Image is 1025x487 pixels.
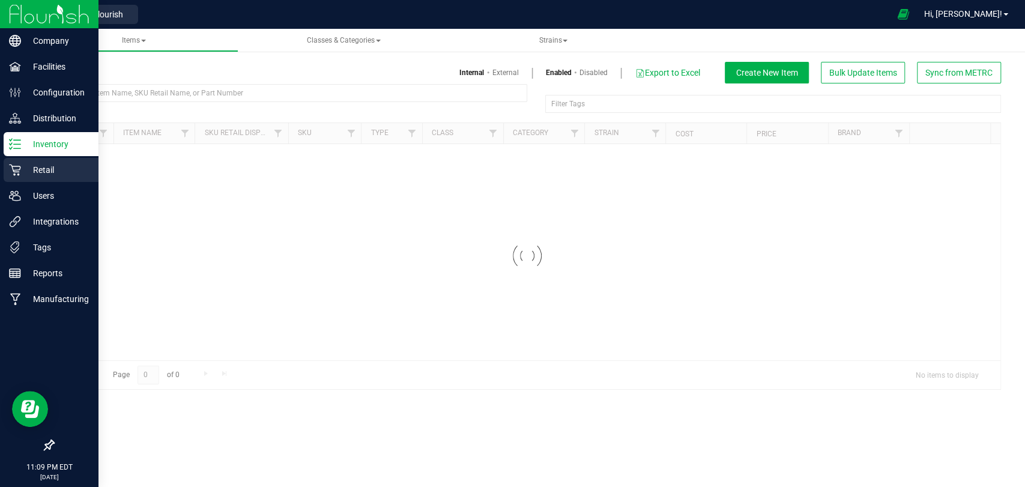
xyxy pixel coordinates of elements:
[53,84,527,102] input: Search Item Name, SKU Retail Name, or Part Number
[539,36,567,44] span: Strains
[21,59,93,74] p: Facilities
[9,267,21,279] inline-svg: Reports
[21,111,93,126] p: Distribution
[492,67,519,78] a: External
[21,163,93,177] p: Retail
[924,9,1002,19] span: Hi, [PERSON_NAME]!
[5,462,93,473] p: 11:09 PM EDT
[829,68,897,77] span: Bulk Update Items
[9,190,21,202] inline-svg: Users
[21,189,93,203] p: Users
[917,62,1001,83] button: Sync from METRC
[9,86,21,98] inline-svg: Configuration
[9,138,21,150] inline-svg: Inventory
[307,36,381,44] span: Classes & Categories
[9,216,21,228] inline-svg: Integrations
[725,62,809,83] button: Create New Item
[21,137,93,151] p: Inventory
[21,34,93,48] p: Company
[736,68,798,77] span: Create New Item
[5,473,93,482] p: [DATE]
[9,164,21,176] inline-svg: Retail
[53,62,518,76] h3: Items
[9,241,21,253] inline-svg: Tags
[21,240,93,255] p: Tags
[12,391,48,427] iframe: Resource center
[925,68,993,77] span: Sync from METRC
[21,214,93,229] p: Integrations
[459,67,484,78] a: Internal
[546,67,572,78] a: Enabled
[889,2,916,26] span: Open Ecommerce Menu
[21,85,93,100] p: Configuration
[9,293,21,305] inline-svg: Manufacturing
[21,266,93,280] p: Reports
[821,62,905,83] button: Bulk Update Items
[9,112,21,124] inline-svg: Distribution
[9,35,21,47] inline-svg: Company
[635,62,701,83] button: Export to Excel
[122,36,146,44] span: Items
[579,67,608,78] a: Disabled
[9,61,21,73] inline-svg: Facilities
[21,292,93,306] p: Manufacturing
